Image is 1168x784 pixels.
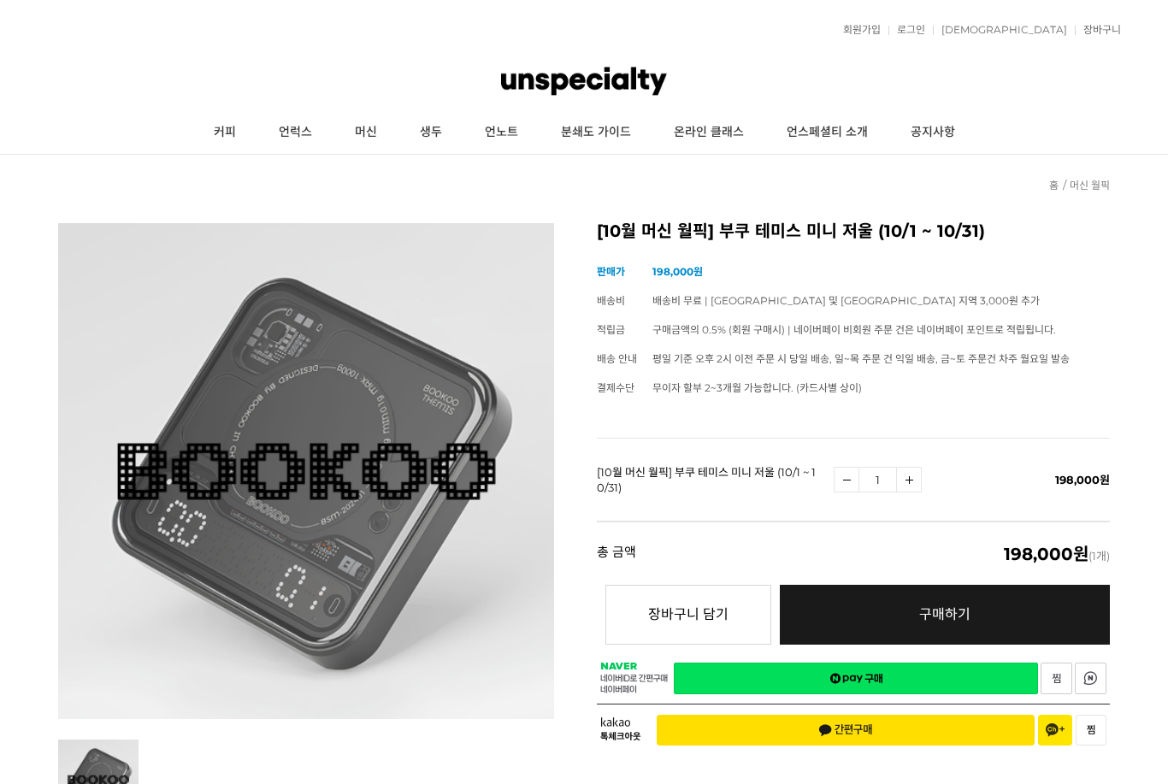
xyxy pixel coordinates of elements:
a: 언스페셜티 소개 [765,111,889,154]
a: 분쇄도 가이드 [540,111,652,154]
button: 찜 [1076,715,1106,746]
span: 배송비 무료 | [GEOGRAPHIC_DATA] 및 [GEOGRAPHIC_DATA] 지역 3,000원 추가 [652,294,1040,307]
h2: [10월 머신 월픽] 부쿠 테미스 미니 저울 (10/1 ~ 10/31) [597,223,1110,240]
span: 판매가 [597,265,625,278]
a: 수량감소 [834,467,859,492]
button: 장바구니 담기 [605,585,771,645]
span: 배송비 [597,294,625,307]
span: 간편구매 [818,723,873,737]
em: 198,000원 [1004,544,1088,564]
span: (1개) [1004,545,1110,563]
span: 구매하기 [919,606,970,622]
span: 배송 안내 [597,352,637,365]
span: 구매금액의 0.5% (회원 구매시) | 네이버페이 비회원 주문 건은 네이버페이 포인트로 적립됩니다. [652,323,1056,336]
a: 홈 [1049,179,1059,192]
strong: 198,000원 [652,265,703,278]
a: 공지사항 [889,111,976,154]
a: 머신 [333,111,398,154]
a: 온라인 클래스 [652,111,765,154]
a: 수량증가 [896,467,922,492]
a: 새창 [1041,663,1072,694]
a: 로그인 [888,25,925,35]
a: 언럭스 [257,111,333,154]
button: 채널 추가 [1038,715,1072,746]
a: 구매하기 [780,585,1110,645]
span: 찜 [1087,724,1095,736]
span: 무이자 할부 2~3개월 가능합니다. (카드사별 상이) [652,381,862,394]
strong: 총 금액 [597,545,636,563]
span: 카카오 톡체크아웃 [600,717,644,742]
span: 198,000원 [1055,473,1110,486]
td: [10월 머신 월픽] 부쿠 테미스 미니 저울 (10/1 ~ 10/31) [597,438,834,521]
span: 채널 추가 [1046,723,1065,737]
span: 결제수단 [597,381,634,394]
a: [DEMOGRAPHIC_DATA] [933,25,1067,35]
a: 새창 [1075,663,1106,694]
a: 생두 [398,111,463,154]
span: 평일 기준 오후 2시 이전 주문 시 당일 배송, 일~목 주문 건 익일 배송, 금~토 주문건 차주 월요일 발송 [652,352,1070,365]
button: 간편구매 [657,715,1035,746]
a: 머신 월픽 [1070,179,1110,192]
img: [10월 머신 월픽] 부쿠 테미스 미니 저울 (10/1 ~ 10/31) [58,223,554,719]
a: 커피 [192,111,257,154]
img: 언스페셜티 몰 [501,56,667,107]
a: 회원가입 [835,25,881,35]
span: 적립금 [597,323,625,336]
a: 언노트 [463,111,540,154]
a: 새창 [674,663,1038,694]
a: 장바구니 [1075,25,1121,35]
